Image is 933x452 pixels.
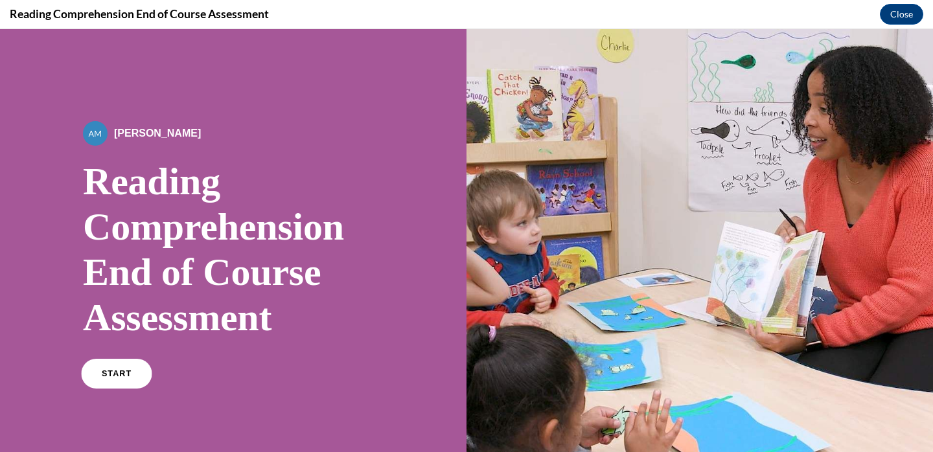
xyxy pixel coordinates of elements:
[10,6,269,22] h4: Reading Comprehension End of Course Assessment
[102,340,132,350] span: START
[81,330,152,359] a: START
[880,4,923,25] button: Close
[83,130,384,311] h1: Reading Comprehension End of Course Assessment
[114,98,201,109] span: [PERSON_NAME]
